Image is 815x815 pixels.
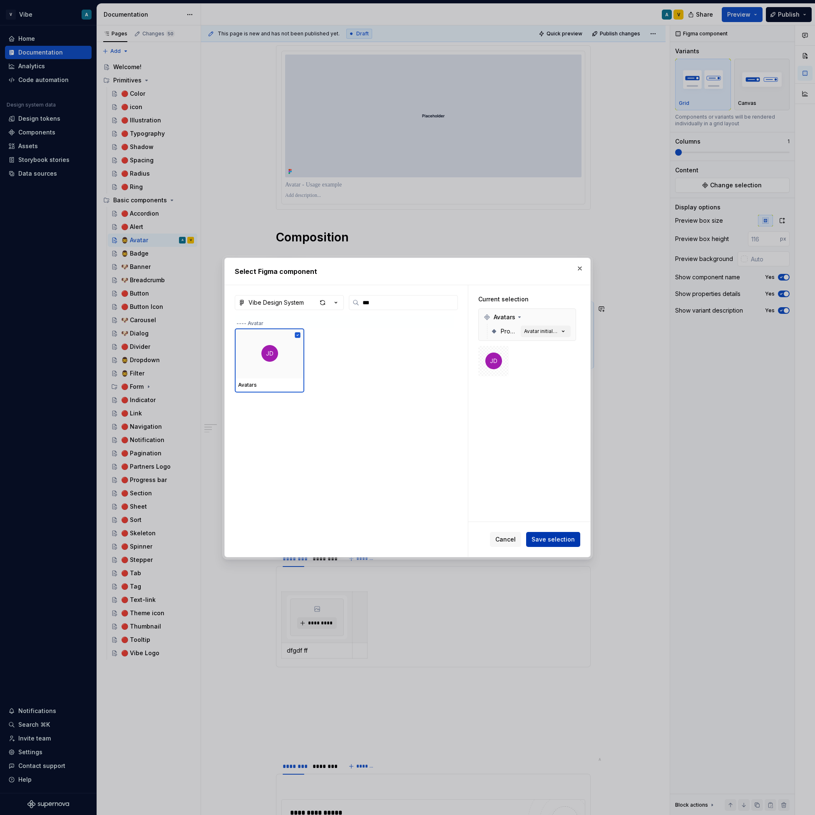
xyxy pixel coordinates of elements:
button: Avatar initials [default] [521,326,571,337]
div: Avatars [238,382,301,388]
span: Avatars [494,313,515,321]
h2: Select Figma component [235,266,580,276]
div: Current selection [478,295,576,303]
button: Cancel [490,532,521,547]
div: ---- Avatar [235,315,454,328]
span: Property 1 [501,327,517,335]
button: Save selection [526,532,580,547]
button: Vibe Design System [235,295,344,310]
div: Vibe Design System [248,298,304,307]
div: Avatar initials [default] [524,328,559,335]
div: Avatars [480,311,574,324]
span: Cancel [495,535,516,544]
span: Save selection [532,535,575,544]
